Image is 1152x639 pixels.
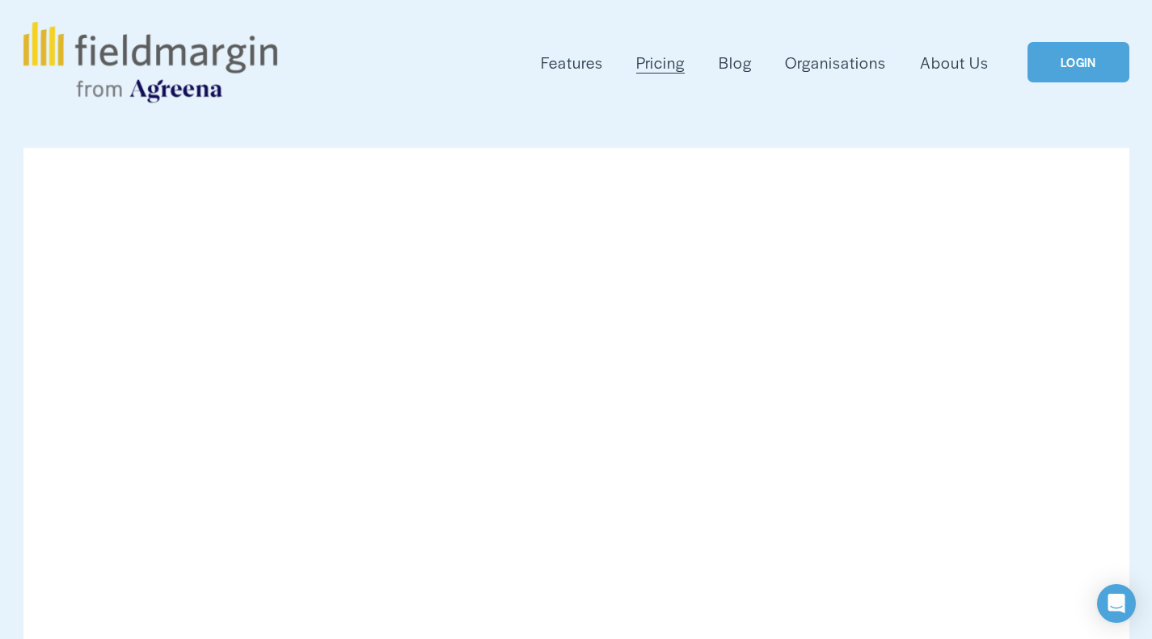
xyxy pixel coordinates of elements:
span: Features [541,51,603,74]
a: Organisations [785,49,886,76]
img: fieldmargin.com [23,22,277,103]
a: About Us [920,49,989,76]
a: LOGIN [1028,42,1129,83]
a: Blog [719,49,752,76]
div: Open Intercom Messenger [1097,584,1136,623]
a: Pricing [636,49,685,76]
a: folder dropdown [541,49,603,76]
